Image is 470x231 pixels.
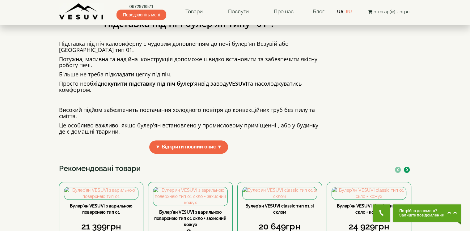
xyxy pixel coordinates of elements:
h4: Підставка під піч калориферну є чудовим доповненням до печі булер'ян Везувій або [GEOGRAPHIC_DATA... [59,41,319,53]
a: Булер'ян VESUVI з варильною поверхнею тип 01 скло + захисний кожух [154,210,227,227]
span: 0 товар(ів) - 0грн [373,9,409,14]
span: ▼ Відкрити повний опис ▼ [149,140,228,154]
button: 0 товар(ів) - 0грн [366,8,411,15]
a: Булер'ян VESUVI classic тип 01 скло + кожух [337,203,401,215]
button: Chat button [393,204,461,222]
span: Потрібна допомога? [399,209,444,213]
a: UA [337,9,343,14]
a: 0672978571 [116,3,166,10]
h3: Рекомендовані товари [59,165,411,173]
img: Булер'ян VESUVI classic тип 01 скло + кожух [332,187,406,199]
span: Залиште повідомлення [399,213,444,217]
button: Get Call button [373,204,390,222]
a: Про нас [268,5,300,19]
a: Товари [179,5,209,19]
img: Булер'ян VESUVI з варильною поверхнею тип 01 скло + захисний кожух [153,187,227,206]
img: Завод VESUVI [59,3,104,20]
a: Булер'ян VESUVI з варильною поверхнею тип 01 [70,203,133,215]
img: Булер'ян VESUVI classic тип 01 зі склом [243,187,317,199]
h4: Потужна, масивна та надійна конструкція допоможе швидко встановити та забезпечити якісну роботу п... [59,56,319,69]
img: Булер'ян VESUVI з варильною поверхнею тип 01 [64,187,138,199]
h4: Просто необхідно від заводу та насолоджуватись комфортом. [59,81,319,93]
a: Послуги [222,5,255,19]
a: Блог [312,8,324,15]
a: Булер'ян VESUVI classic тип 01 зі склом [245,203,314,215]
b: VESUVI [229,80,248,87]
h4: Це особливо важливо, якщо булер'ян встановлено у промисловому приміщенні , або у будинку де є дом... [59,122,319,135]
h4: Високий підйом забезпечить постачання холодного повітря до конвекційних труб без пилу та сміття. [59,107,319,119]
a: RU [346,9,352,14]
h4: Більше не треба підкладати цеглу під піч. [59,71,319,78]
span: Передзвоніть мені [116,10,166,20]
b: купити підставку під піч булер'ян [108,80,201,87]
